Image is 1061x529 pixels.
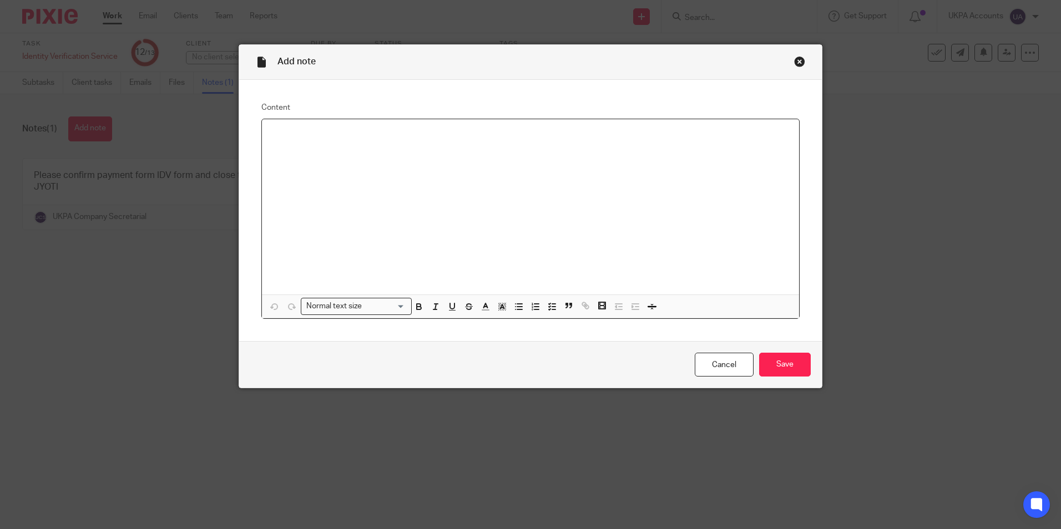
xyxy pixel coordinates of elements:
[301,298,412,315] div: Search for option
[304,301,364,312] span: Normal text size
[365,301,405,312] input: Search for option
[695,353,754,377] a: Cancel
[759,353,811,377] input: Save
[277,57,316,66] span: Add note
[794,56,805,67] div: Close this dialog window
[261,102,800,113] label: Content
